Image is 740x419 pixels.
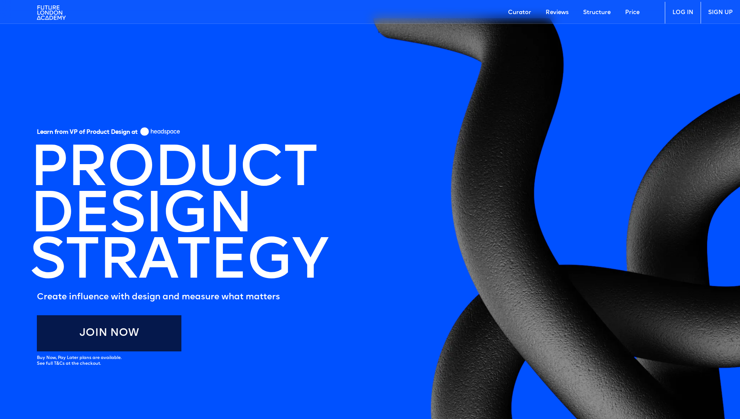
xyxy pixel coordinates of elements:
[37,290,327,304] h5: Create influence with design and measure what matters
[701,2,740,23] a: SIGN UP
[37,315,181,351] a: Join Now
[37,129,138,138] h5: Learn from VP of Product Design at
[576,2,618,23] a: Structure
[618,2,647,23] a: Price
[538,2,576,23] a: Reviews
[665,2,701,23] a: LOG IN
[30,147,327,286] h1: PRODUCT DESIGN STRATEGY
[37,355,121,367] div: Buy Now, Pay Later plans are available. See full T&Cs at the checkout.
[501,2,538,23] a: Curator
